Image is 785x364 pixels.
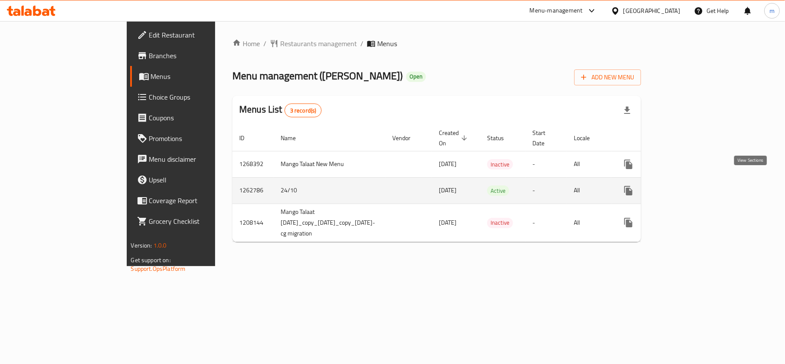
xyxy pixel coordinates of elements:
div: Active [487,185,509,196]
span: Coupons [149,113,251,123]
a: Edit Restaurant [130,25,258,45]
button: more [618,154,639,175]
span: 3 record(s) [285,107,322,115]
td: 24/10 [274,177,385,204]
span: Open [406,73,426,80]
td: - [525,204,567,242]
a: Grocery Checklist [130,211,258,232]
span: Inactive [487,218,513,228]
li: / [360,38,363,49]
div: Open [406,72,426,82]
span: Get support on: [131,254,171,266]
span: Grocery Checklist [149,216,251,226]
td: Mango Talaat [DATE]_copy_[DATE]_copy_[DATE]-cg migration [274,204,385,242]
td: - [525,151,567,177]
span: 1.0.0 [153,240,167,251]
a: Promotions [130,128,258,149]
span: Restaurants management [280,38,357,49]
table: enhanced table [232,125,708,242]
span: Locale [574,133,601,143]
span: ID [239,133,256,143]
span: Branches [149,50,251,61]
button: more [618,180,639,201]
a: Branches [130,45,258,66]
span: Add New Menu [581,72,634,83]
span: Upsell [149,175,251,185]
div: Inactive [487,218,513,228]
button: Change Status [639,212,660,233]
span: Vendor [392,133,422,143]
span: Coverage Report [149,195,251,206]
nav: breadcrumb [232,38,641,49]
h2: Menus List [239,103,322,117]
a: Upsell [130,169,258,190]
span: Promotions [149,133,251,144]
button: Change Status [639,154,660,175]
span: [DATE] [439,158,457,169]
div: [GEOGRAPHIC_DATA] [623,6,680,16]
td: - [525,177,567,204]
span: Start Date [532,128,557,148]
span: Menu disclaimer [149,154,251,164]
a: Restaurants management [270,38,357,49]
span: Name [281,133,307,143]
li: / [263,38,266,49]
span: Created On [439,128,470,148]
span: m [769,6,775,16]
a: Support.OpsPlatform [131,263,186,274]
span: Menu management ( [PERSON_NAME] ) [232,66,403,85]
span: Status [487,133,515,143]
a: Coverage Report [130,190,258,211]
div: Menu-management [530,6,583,16]
span: Menus [151,71,251,82]
td: All [567,151,611,177]
div: Export file [617,100,638,121]
span: Edit Restaurant [149,30,251,40]
div: Total records count [285,104,322,117]
a: Menus [130,66,258,87]
span: Menus [377,38,397,49]
td: All [567,177,611,204]
a: Menu disclaimer [130,149,258,169]
td: Mango Talaat New Menu [274,151,385,177]
button: more [618,212,639,233]
span: [DATE] [439,217,457,228]
span: [DATE] [439,185,457,196]
th: Actions [611,125,708,151]
span: Active [487,186,509,196]
a: Coupons [130,107,258,128]
td: All [567,204,611,242]
button: Change Status [639,180,660,201]
button: Add New Menu [574,69,641,85]
span: Inactive [487,160,513,169]
span: Choice Groups [149,92,251,102]
span: Version: [131,240,152,251]
a: Choice Groups [130,87,258,107]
